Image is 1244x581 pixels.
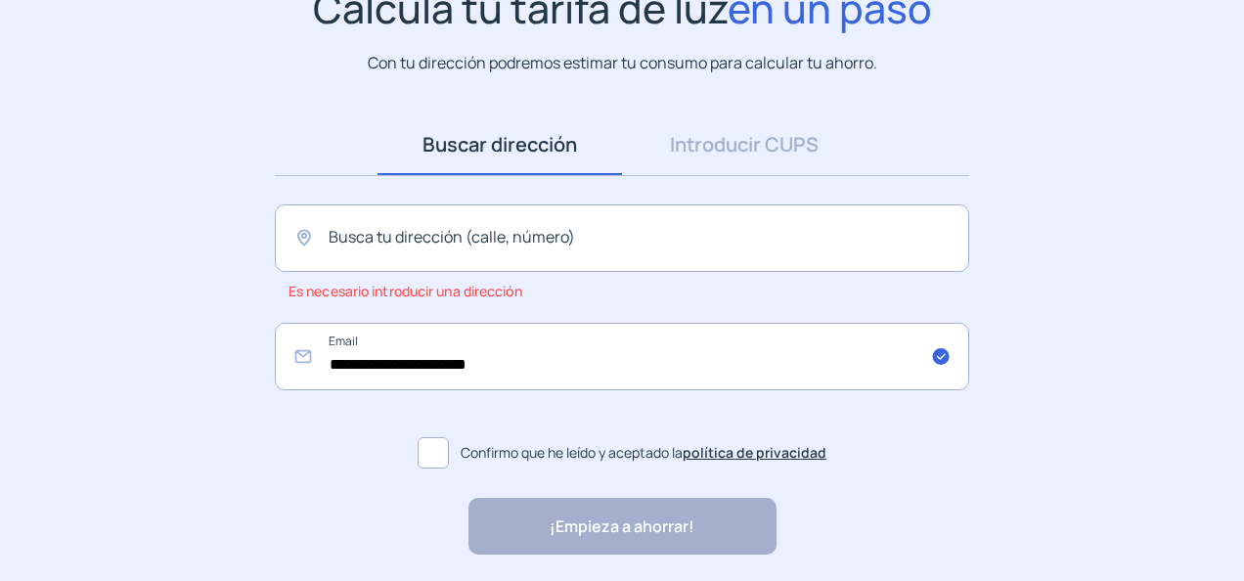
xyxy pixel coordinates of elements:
[368,51,877,75] p: Con tu dirección podremos estimar tu consumo para calcular tu ahorro.
[378,114,622,175] a: Buscar dirección
[683,443,826,462] a: política de privacidad
[622,114,866,175] a: Introducir CUPS
[289,272,522,311] span: Es necesario introducir una dirección
[461,442,826,464] span: Confirmo que he leído y aceptado la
